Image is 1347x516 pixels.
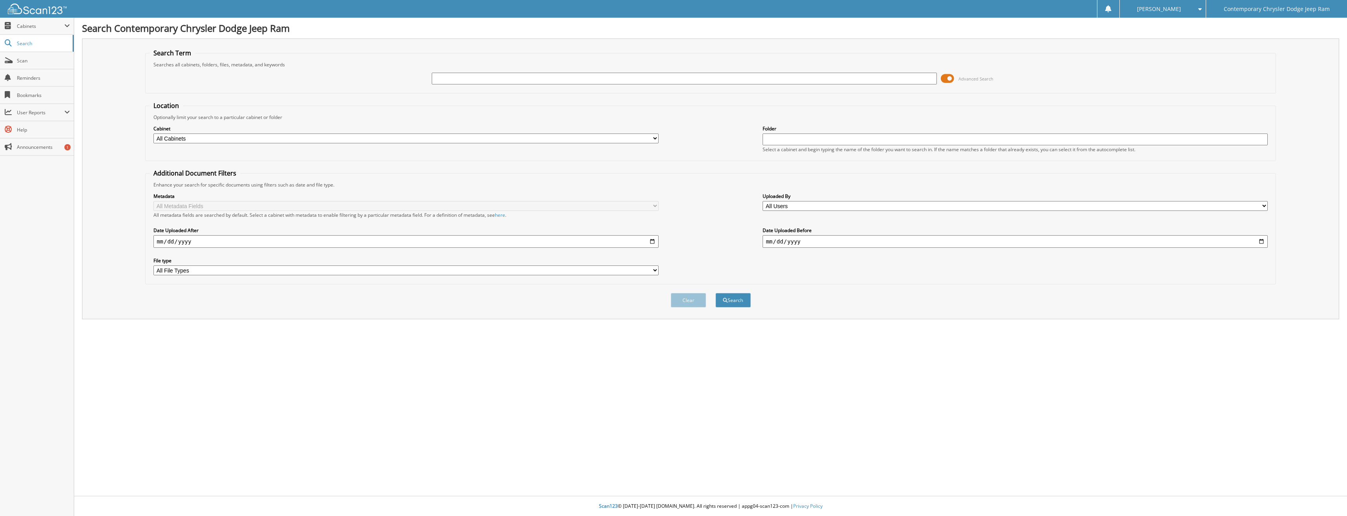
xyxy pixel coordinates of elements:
[150,61,1272,68] div: Searches all cabinets, folders, files, metadata, and keywords
[17,109,64,116] span: User Reports
[17,75,70,81] span: Reminders
[17,23,64,29] span: Cabinets
[671,293,706,307] button: Clear
[153,227,658,234] label: Date Uploaded After
[763,227,1267,234] label: Date Uploaded Before
[64,144,71,150] div: 1
[150,181,1272,188] div: Enhance your search for specific documents using filters such as date and file type.
[150,49,195,57] legend: Search Term
[17,40,69,47] span: Search
[17,144,70,150] span: Announcements
[793,503,823,509] a: Privacy Policy
[153,193,658,199] label: Metadata
[17,57,70,64] span: Scan
[599,503,618,509] span: Scan123
[17,126,70,133] span: Help
[153,257,658,264] label: File type
[150,114,1272,121] div: Optionally limit your search to a particular cabinet or folder
[17,92,70,99] span: Bookmarks
[82,22,1339,35] h1: Search Contemporary Chrysler Dodge Jeep Ram
[763,235,1267,248] input: end
[715,293,751,307] button: Search
[763,125,1267,132] label: Folder
[150,101,183,110] legend: Location
[1224,7,1330,11] span: Contemporary Chrysler Dodge Jeep Ram
[153,235,658,248] input: start
[74,497,1347,516] div: © [DATE]-[DATE] [DOMAIN_NAME]. All rights reserved | appg04-scan123-com |
[153,125,658,132] label: Cabinet
[8,4,67,14] img: scan123-logo-white.svg
[150,169,240,177] legend: Additional Document Filters
[153,212,658,218] div: All metadata fields are searched by default. Select a cabinet with metadata to enable filtering b...
[495,212,505,218] a: here
[1137,7,1181,11] span: [PERSON_NAME]
[958,76,993,82] span: Advanced Search
[763,193,1267,199] label: Uploaded By
[763,146,1267,153] div: Select a cabinet and begin typing the name of the folder you want to search in. If the name match...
